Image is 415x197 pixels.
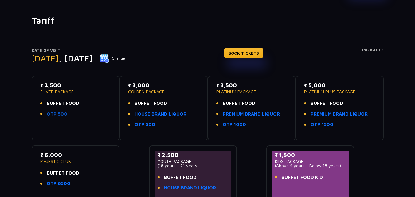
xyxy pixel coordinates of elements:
[40,89,111,94] p: SILVER PACKAGE
[223,111,280,118] a: PREMIUM BRAND LIQUOR
[158,151,229,159] p: ₹ 2,500
[311,100,343,107] span: BUFFET FOOD
[158,159,229,164] p: YOUTH PACKAGE
[40,81,111,89] p: ₹ 2,500
[135,111,186,118] a: HOUSE BRAND LIQUOR
[275,164,346,168] p: (Above 4 years - Below 18 years)
[275,159,346,164] p: KIDS PACKAGE
[59,53,92,63] span: , [DATE]
[128,81,199,89] p: ₹ 3,000
[304,89,375,94] p: PLATINUM PLUS PACKAGE
[47,180,70,187] a: OTP 6500
[47,100,79,107] span: BUFFET FOOD
[135,100,167,107] span: BUFFET FOOD
[223,121,246,128] a: OTP 1000
[32,15,384,26] h1: Tariff
[47,111,67,118] a: OTP 500
[311,121,333,128] a: OTP 1500
[32,48,125,54] p: Date of Visit
[32,53,59,63] span: [DATE]
[40,159,111,164] p: MAJESTIC CLUB
[40,151,111,159] p: ₹ 6,000
[223,100,255,107] span: BUFFET FOOD
[100,53,125,63] button: Change
[275,151,346,159] p: ₹ 1,500
[164,174,197,181] span: BUFFET FOOD
[216,81,287,89] p: ₹ 3,500
[158,164,229,168] p: (18 years - 21 years)
[216,89,287,94] p: PLATINUM PACKAGE
[362,48,384,70] h4: Packages
[164,184,216,191] a: HOUSE BRAND LIQUOR
[304,81,375,89] p: ₹ 5,000
[224,48,263,58] a: BOOK TICKETS
[311,111,368,118] a: PREMIUM BRAND LIQUOR
[47,170,79,177] span: BUFFET FOOD
[128,89,199,94] p: GOLDEN PACKAGE
[281,174,323,181] span: BUFFET FOOD KID
[135,121,155,128] a: OTP 500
